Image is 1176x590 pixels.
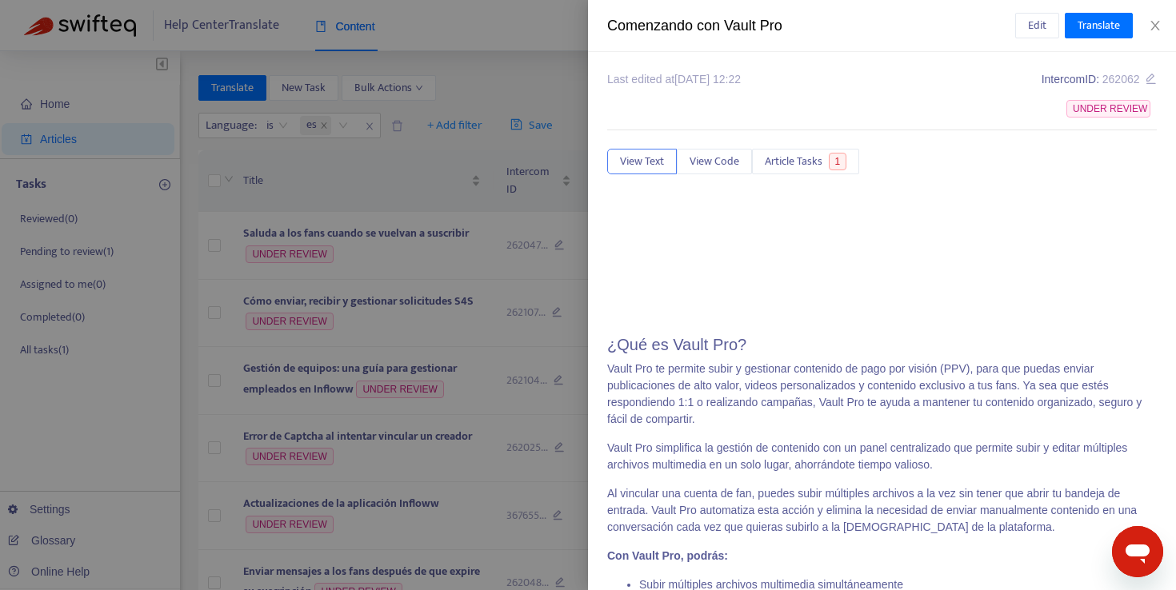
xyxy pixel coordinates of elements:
h2: ¿Qué es Vault Pro? [607,335,1157,354]
p: Vault Pro simplifica la gestión de contenido con un panel centralizado que permite subir y editar... [607,440,1157,473]
div: Last edited at [DATE] 12:22 [607,71,741,88]
span: View Text [620,153,664,170]
span: 262062 [1102,73,1140,86]
p: Al vincular una cuenta de fan, puedes subir múltiples archivos a la vez sin tener que abrir tu ba... [607,485,1157,536]
span: View Code [690,153,739,170]
button: View Code [677,149,752,174]
span: UNDER REVIEW [1066,100,1150,118]
div: Intercom ID: [1042,71,1157,88]
button: Edit [1015,13,1059,38]
span: close [1149,19,1162,32]
span: Edit [1028,17,1046,34]
b: Con Vault Pro, podrás: [607,549,728,562]
div: Comenzando con Vault Pro [607,15,1015,37]
p: Vault Pro te permite subir y gestionar contenido de pago por visión (PPV), para que puedas enviar... [607,361,1157,428]
span: Translate [1078,17,1120,34]
button: Article Tasks1 [752,149,859,174]
button: Close [1144,18,1166,34]
span: Article Tasks [765,153,822,170]
iframe: Button to launch messaging window [1112,526,1163,577]
button: Translate [1065,13,1133,38]
button: View Text [607,149,677,174]
span: 1 [829,153,847,170]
